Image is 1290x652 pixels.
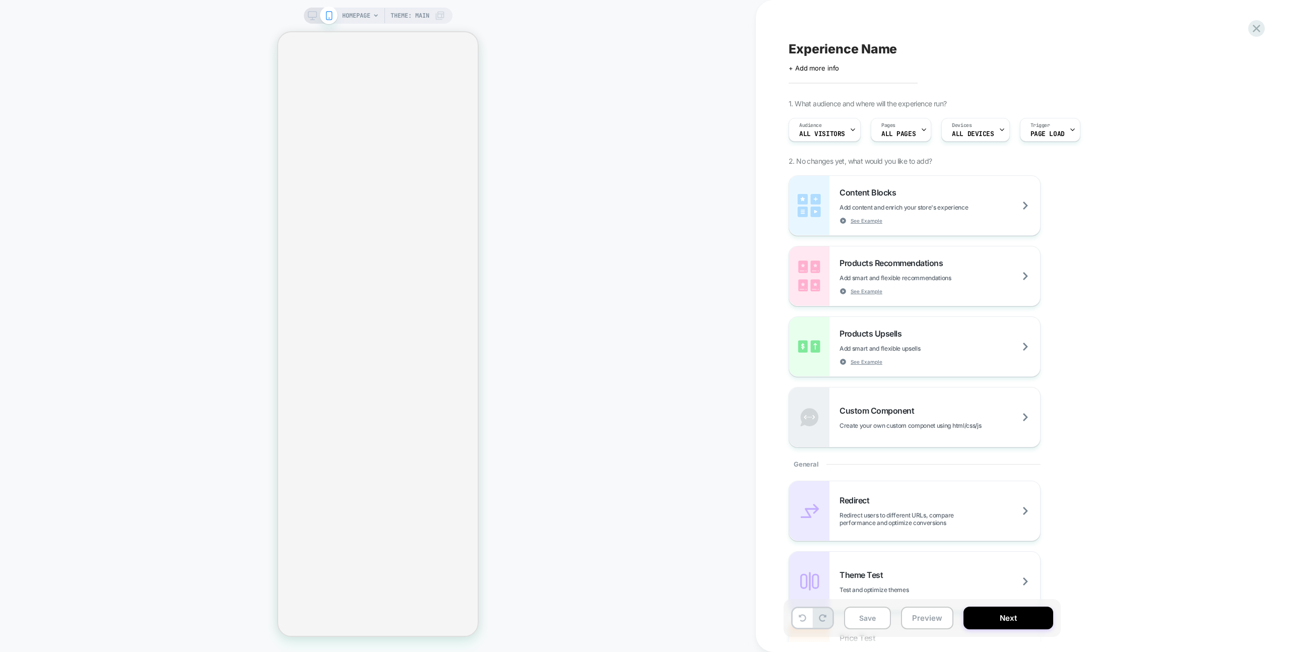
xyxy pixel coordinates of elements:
span: 1. What audience and where will the experience run? [789,99,946,108]
span: Products Recommendations [840,258,948,268]
button: Save [844,607,891,629]
span: Create your own custom componet using html/css/js [840,422,1031,429]
span: Page Load [1030,131,1065,138]
span: Experience Name [789,41,897,56]
button: Preview [901,607,953,629]
span: Theme Test [840,570,888,580]
span: See Example [851,358,882,365]
span: Pages [881,122,895,129]
span: Theme: MAIN [391,8,429,24]
span: All Visitors [799,131,845,138]
span: Add content and enrich your store's experience [840,204,1018,211]
span: Redirect users to different URLs, compare performance and optimize conversions [840,511,1040,527]
span: Content Blocks [840,187,901,198]
span: Test and optimize themes [840,586,959,594]
span: Devices [952,122,972,129]
span: HOMEPAGE [342,8,370,24]
span: Audience [799,122,822,129]
span: See Example [851,217,882,224]
span: ALL PAGES [881,131,916,138]
span: Redirect [840,495,874,505]
span: Add smart and flexible recommendations [840,274,1002,282]
span: ALL DEVICES [952,131,994,138]
span: Trigger [1030,122,1050,129]
span: See Example [851,288,882,295]
span: + Add more info [789,64,839,72]
span: Products Upsells [840,329,907,339]
button: Next [963,607,1053,629]
div: General [789,447,1041,481]
span: Add smart and flexible upsells [840,345,971,352]
span: Custom Component [840,406,919,416]
span: 2. No changes yet, what would you like to add? [789,157,932,165]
